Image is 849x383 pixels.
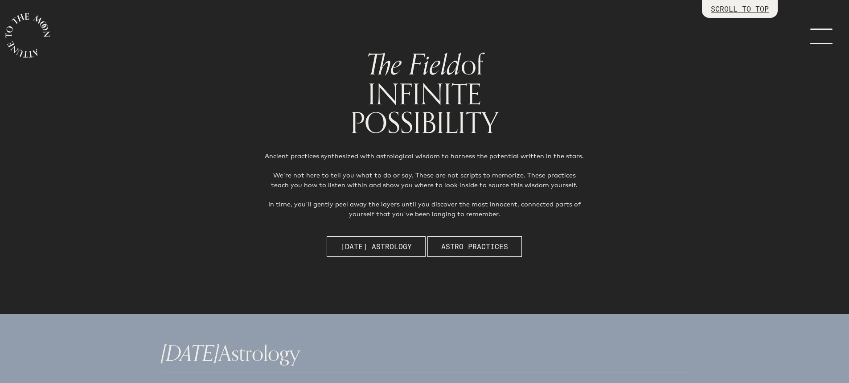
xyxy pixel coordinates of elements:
h1: of INFINITE POSSIBILITY [250,50,599,137]
h1: Astrology [161,342,689,365]
span: [DATE] Astrology [340,241,412,252]
button: Astro Practices [427,236,522,257]
p: Ancient practices synthesized with astrological wisdom to harness the potential written in the st... [265,151,584,218]
span: [DATE] [161,336,219,371]
span: Astro Practices [441,241,508,252]
span: The Field [366,42,461,89]
button: [DATE] Astrology [327,236,426,257]
p: SCROLL TO TOP [711,4,769,14]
